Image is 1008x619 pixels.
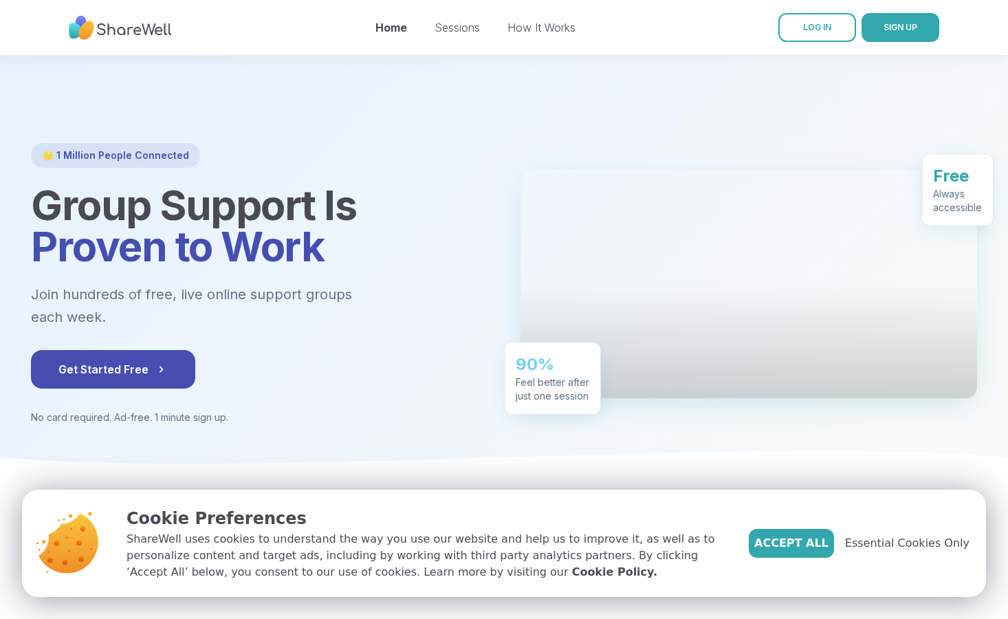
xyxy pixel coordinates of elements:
p: ShareWell uses cookies to understand the way you use our website and help us to improve it, as we... [127,531,727,580]
button: SIGN UP [862,13,939,42]
button: Get Started Free [31,350,195,389]
div: 90% [516,353,589,375]
a: How It Works [507,21,576,34]
div: Feel better after just one session [516,375,589,402]
button: Accept All [749,529,834,558]
a: Home [375,21,407,34]
span: Proven to Work [31,221,324,271]
img: ShareWell Nav Logo [69,9,172,47]
div: 🌟 1 Million People Connected [31,143,200,168]
span: Get Started Free [58,361,168,378]
p: No card required. Ad-free. 1 minute sign up. [31,411,487,424]
span: LOG IN [803,22,831,32]
a: LOG IN [778,13,856,42]
span: Essential Cookies Only [845,535,969,552]
span: Accept All [754,535,829,552]
a: Sessions [435,21,480,34]
div: Free [933,164,982,186]
p: Cookie Preferences [127,506,727,531]
div: Always accessible [933,186,982,214]
a: Cookie Policy. [572,564,657,580]
p: Join hundreds of free, live online support groups each week. [31,283,427,328]
span: SIGN UP [884,22,917,32]
h1: Group Support Is [31,184,487,267]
